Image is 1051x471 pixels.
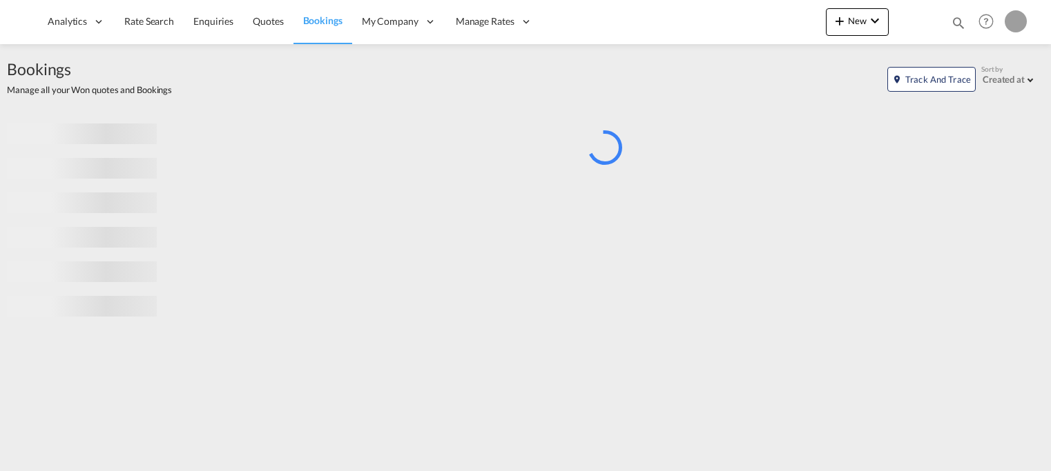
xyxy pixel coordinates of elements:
span: Quotes [253,15,283,27]
span: Bookings [7,58,172,80]
button: icon-map-markerTrack and Trace [887,67,976,92]
div: Created at [983,74,1025,85]
div: Help [974,10,1005,34]
md-icon: icon-map-marker [892,74,902,84]
span: Enquiries [193,15,233,27]
span: Rate Search [124,15,174,27]
span: Manage Rates [456,14,514,28]
span: Help [974,10,998,33]
span: Analytics [48,14,87,28]
md-icon: icon-magnify [951,15,966,30]
button: icon-plus 400-fgNewicon-chevron-down [826,8,889,36]
div: icon-magnify [951,15,966,36]
span: My Company [362,14,418,28]
span: New [831,15,883,26]
span: Bookings [303,14,343,26]
md-icon: icon-chevron-down [867,12,883,29]
span: Manage all your Won quotes and Bookings [7,83,172,96]
span: Sort by [981,64,1003,74]
md-icon: icon-plus 400-fg [831,12,848,29]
